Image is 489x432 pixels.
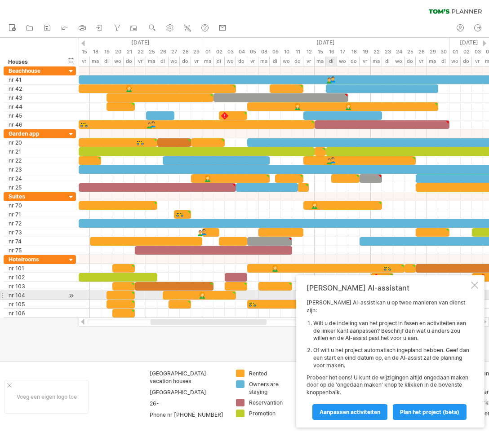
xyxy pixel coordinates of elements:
div: maandag, 22 September 2025 [371,57,382,66]
div: maandag, 8 September 2025 [258,57,270,66]
div: vrijdag, 19 September 2025 [360,57,371,66]
div: Rented [249,370,298,377]
div: maandag, 18 Augustus 2025 [90,47,101,57]
div: dinsdag, 2 September 2025 [213,47,225,57]
div: nr 103 [9,282,62,291]
div: nr 25 [9,183,62,192]
div: dinsdag, 2 September 2025 [213,57,225,66]
div: dinsdag, 16 September 2025 [326,57,337,66]
div: nr 72 [9,219,62,228]
div: Suites [9,192,62,201]
div: Beachhouse [9,66,62,75]
div: woensdag, 17 September 2025 [337,47,348,57]
div: woensdag, 24 September 2025 [393,47,405,57]
div: [GEOGRAPHIC_DATA] [150,388,225,396]
div: nr 23 [9,165,62,174]
div: maandag, 18 Augustus 2025 [90,57,101,66]
div: nr 22 [9,156,62,165]
div: nr 46 [9,120,62,129]
div: vrijdag, 19 September 2025 [360,47,371,57]
div: Garden app [9,129,62,138]
div: vrijdag, 12 September 2025 [303,47,315,57]
div: vrijdag, 29 Augustus 2025 [191,47,202,57]
div: maandag, 8 September 2025 [258,47,270,57]
div: donderdag, 4 September 2025 [236,47,247,57]
div: maandag, 22 September 2025 [371,47,382,57]
div: Reservantion [249,399,298,406]
div: nr 21 [9,147,62,156]
div: dinsdag, 30 September 2025 [438,57,449,66]
div: nr 45 [9,111,62,120]
div: donderdag, 11 September 2025 [292,47,303,57]
div: nr 20 [9,138,62,147]
div: vrijdag, 22 Augustus 2025 [135,57,146,66]
div: [PERSON_NAME] AI-assist kan u op twee manieren van dienst zijn: Probeer het eens! U kunt de wijzi... [307,299,469,419]
div: maandag, 29 September 2025 [427,47,438,57]
div: Hotelrooms [9,255,62,264]
div: vrijdag, 26 September 2025 [416,57,427,66]
div: woensdag, 3 September 2025 [225,47,236,57]
div: nr 73 [9,228,62,237]
div: nr 41 [9,75,62,84]
div: donderdag, 28 Augustus 2025 [180,47,191,57]
div: dinsdag, 23 September 2025 [382,47,393,57]
div: woensdag, 27 Augustus 2025 [169,57,180,66]
div: 26- [150,400,225,407]
div: dinsdag, 9 September 2025 [270,57,281,66]
div: nr 106 [9,309,62,317]
div: nr 104 [9,291,62,300]
div: donderdag, 11 September 2025 [292,57,303,66]
div: Owners are staying [249,380,298,396]
div: nr 105 [9,300,62,309]
div: nr 101 [9,264,62,273]
div: donderdag, 21 Augustus 2025 [124,47,135,57]
div: donderdag, 4 September 2025 [236,57,247,66]
div: nr 44 [9,102,62,111]
div: woensdag, 1 Oktober 2025 [449,57,461,66]
div: vrijdag, 26 September 2025 [416,47,427,57]
div: woensdag, 27 Augustus 2025 [169,47,180,57]
div: [PERSON_NAME] AI-assistant [307,283,469,292]
span: Plan het project (bèta) [400,409,459,415]
div: vrijdag, 15 Augustus 2025 [79,57,90,66]
div: donderdag, 18 September 2025 [348,47,360,57]
div: woensdag, 3 September 2025 [225,57,236,66]
div: Phone nr [PHONE_NUMBER] [150,411,225,419]
span: Aanpassen activiteiten [320,409,380,415]
div: dinsdag, 19 Augustus 2025 [101,57,112,66]
div: vrijdag, 3 Oktober 2025 [472,47,483,57]
div: Houses [8,57,61,66]
div: vrijdag, 12 September 2025 [303,57,315,66]
div: maandag, 15 September 2025 [315,57,326,66]
div: maandag, 15 September 2025 [315,47,326,57]
div: donderdag, 21 Augustus 2025 [124,57,135,66]
div: dinsdag, 16 September 2025 [326,47,337,57]
li: Of wilt u het project automatisch ingepland hebben. Geef dan een start en eind datum op, en de AI... [313,347,469,369]
div: woensdag, 24 September 2025 [393,57,405,66]
div: Voeg een eigen logo toe [4,380,89,414]
div: vrijdag, 3 Oktober 2025 [472,57,483,66]
div: nr 24 [9,174,62,183]
div: dinsdag, 23 September 2025 [382,57,393,66]
div: [GEOGRAPHIC_DATA] vacation houses [150,370,225,385]
div: dinsdag, 30 September 2025 [438,47,449,57]
div: Promotion [249,410,298,417]
div: maandag, 29 September 2025 [427,57,438,66]
div: woensdag, 10 September 2025 [281,47,292,57]
div: nr 71 [9,210,62,219]
div: nr 42 [9,84,62,93]
div: vrijdag, 15 Augustus 2025 [79,47,90,57]
div: maandag, 25 Augustus 2025 [146,57,157,66]
a: Aanpassen activiteiten [312,404,387,420]
div: dinsdag, 19 Augustus 2025 [101,47,112,57]
div: maandag, 25 Augustus 2025 [146,47,157,57]
div: vrijdag, 5 September 2025 [247,57,258,66]
div: dinsdag, 9 September 2025 [270,47,281,57]
div: vrijdag, 22 Augustus 2025 [135,47,146,57]
div: scroll naar activiteit [67,291,76,300]
div: donderdag, 25 September 2025 [405,47,416,57]
div: dinsdag, 26 Augustus 2025 [157,47,169,57]
div: woensdag, 17 September 2025 [337,57,348,66]
li: Wilt u de indeling van het project in fasen en activiteiten aan de linker kant aanpassen? Beschri... [313,320,469,342]
div: woensdag, 10 September 2025 [281,57,292,66]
